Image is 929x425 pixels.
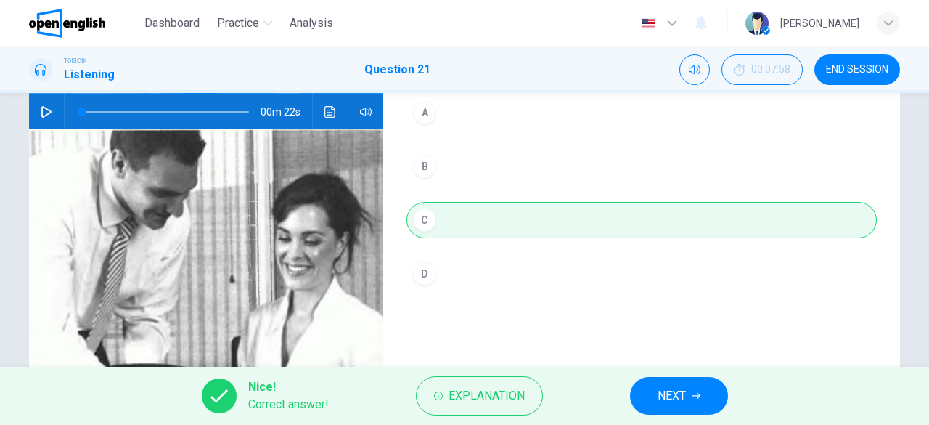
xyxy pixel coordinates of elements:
button: Dashboard [139,10,205,36]
span: Practice [217,15,259,32]
span: NEXT [658,386,686,406]
span: Dashboard [144,15,200,32]
span: Analysis [290,15,333,32]
h1: Question 21 [364,61,430,78]
button: END SESSION [814,54,900,85]
span: Correct answer! [248,396,329,413]
img: en [639,18,658,29]
span: 00m 22s [261,94,312,129]
span: 00:07:58 [751,64,790,76]
span: TOEIC® [64,56,86,66]
button: Explanation [416,376,543,416]
span: Nice! [248,379,329,396]
button: 00:07:58 [721,54,803,85]
div: Hide [721,54,803,85]
div: [PERSON_NAME] [780,15,859,32]
span: Explanation [449,386,525,406]
h1: Listening [64,66,115,84]
span: END SESSION [826,64,888,76]
div: Mute [679,54,710,85]
button: NEXT [630,377,728,415]
a: OpenEnglish logo [29,9,139,38]
button: Analysis [284,10,339,36]
button: Click to see the audio transcription [319,94,342,129]
button: Practice [211,10,278,36]
img: Profile picture [745,12,769,35]
img: OpenEnglish logo [29,9,105,38]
